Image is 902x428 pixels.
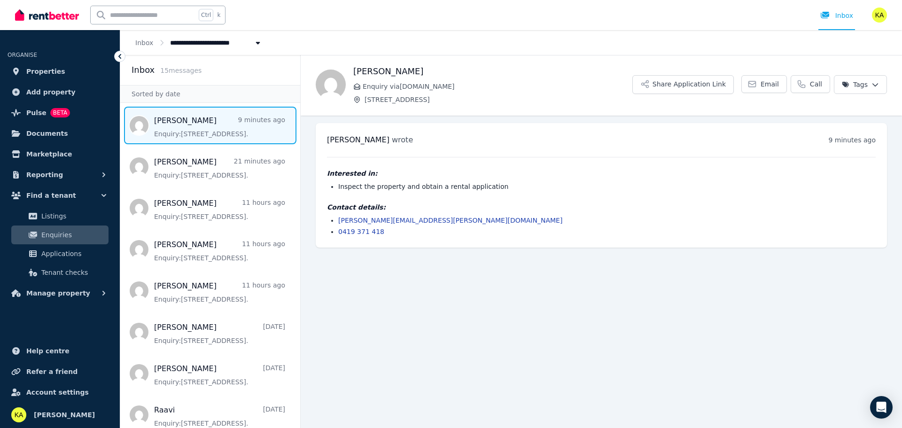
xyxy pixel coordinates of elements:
span: k [217,11,220,19]
a: [PERSON_NAME]11 hours agoEnquiry:[STREET_ADDRESS]. [154,198,285,221]
span: Reporting [26,169,63,180]
nav: Breadcrumb [120,30,278,55]
a: Tenant checks [11,263,109,282]
h2: Inbox [132,63,155,77]
img: Kieran Adamantine [872,8,887,23]
h4: Interested in: [327,169,876,178]
a: Listings [11,207,109,226]
a: [PERSON_NAME]21 minutes agoEnquiry:[STREET_ADDRESS]. [154,156,285,180]
a: Account settings [8,383,112,402]
a: Properties [8,62,112,81]
span: [PERSON_NAME] [34,409,95,420]
span: BETA [50,108,70,117]
a: Email [741,75,787,93]
a: Refer a friend [8,362,112,381]
a: [PERSON_NAME]11 hours agoEnquiry:[STREET_ADDRESS]. [154,239,285,263]
button: Tags [834,75,887,94]
a: PulseBETA [8,103,112,122]
span: Help centre [26,345,70,357]
a: [PERSON_NAME][EMAIL_ADDRESS][PERSON_NAME][DOMAIN_NAME] [338,217,562,224]
a: Raavi[DATE]Enquiry:[STREET_ADDRESS]. [154,405,285,428]
span: [PERSON_NAME] [327,135,389,144]
a: Enquiries [11,226,109,244]
span: [STREET_ADDRESS] [365,95,632,104]
h4: Contact details: [327,202,876,212]
a: Documents [8,124,112,143]
span: Listings [41,210,105,222]
a: Inbox [135,39,153,47]
li: Inspect the property and obtain a rental application [338,182,876,191]
span: Find a tenant [26,190,76,201]
span: Account settings [26,387,89,398]
a: Marketplace [8,145,112,163]
div: Inbox [820,11,853,20]
span: Refer a friend [26,366,78,377]
a: [PERSON_NAME]11 hours agoEnquiry:[STREET_ADDRESS]. [154,280,285,304]
img: Leana Zammit [316,70,346,100]
span: Tags [842,80,868,89]
a: Call [791,75,830,93]
span: Marketplace [26,148,72,160]
a: Applications [11,244,109,263]
span: Ctrl [199,9,213,21]
span: Manage property [26,288,90,299]
span: Enquiries [41,229,105,241]
a: [PERSON_NAME][DATE]Enquiry:[STREET_ADDRESS]. [154,322,285,345]
img: RentBetter [15,8,79,22]
span: Documents [26,128,68,139]
span: Add property [26,86,76,98]
span: 15 message s [160,67,202,74]
a: Add property [8,83,112,101]
button: Manage property [8,284,112,303]
span: Call [810,79,822,89]
span: Tenant checks [41,267,105,278]
button: Find a tenant [8,186,112,205]
a: 0419 371 418 [338,228,384,235]
span: Email [761,79,779,89]
span: Enquiry via [DOMAIN_NAME] [363,82,632,91]
a: Help centre [8,342,112,360]
time: 9 minutes ago [828,136,876,144]
a: [PERSON_NAME][DATE]Enquiry:[STREET_ADDRESS]. [154,363,285,387]
div: Open Intercom Messenger [870,396,893,419]
span: Applications [41,248,105,259]
span: wrote [392,135,413,144]
div: Sorted by date [120,85,300,103]
a: [PERSON_NAME]9 minutes agoEnquiry:[STREET_ADDRESS]. [154,115,285,139]
span: ORGANISE [8,52,37,58]
span: Pulse [26,107,47,118]
span: Properties [26,66,65,77]
button: Reporting [8,165,112,184]
button: Share Application Link [632,75,734,94]
img: Kieran Adamantine [11,407,26,422]
h1: [PERSON_NAME] [353,65,632,78]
